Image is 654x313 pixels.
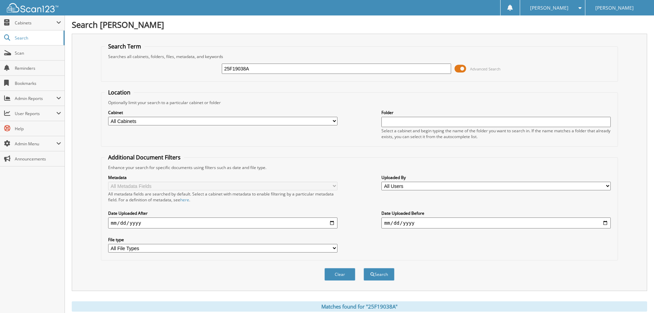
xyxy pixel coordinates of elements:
label: Metadata [108,175,337,180]
div: Select a cabinet and begin typing the name of the folder you want to search in. If the name match... [381,128,611,139]
legend: Search Term [105,43,145,50]
label: Uploaded By [381,175,611,180]
label: File type [108,237,337,243]
button: Clear [324,268,355,281]
a: here [180,197,189,203]
button: Search [364,268,394,281]
span: [PERSON_NAME] [530,6,569,10]
span: Scan [15,50,61,56]
span: Bookmarks [15,80,61,86]
legend: Location [105,89,134,96]
legend: Additional Document Filters [105,154,184,161]
label: Folder [381,110,611,115]
span: Announcements [15,156,61,162]
div: Enhance your search for specific documents using filters such as date and file type. [105,165,614,170]
span: Admin Reports [15,96,56,101]
span: Help [15,126,61,132]
label: Cabinet [108,110,337,115]
img: scan123-logo-white.svg [7,3,58,12]
span: [PERSON_NAME] [595,6,634,10]
span: Advanced Search [470,66,501,71]
span: Admin Menu [15,141,56,147]
input: start [108,217,337,228]
div: All metadata fields are searched by default. Select a cabinet with metadata to enable filtering b... [108,191,337,203]
span: User Reports [15,111,56,116]
span: Reminders [15,65,61,71]
span: Cabinets [15,20,56,26]
label: Date Uploaded After [108,210,337,216]
span: Search [15,35,60,41]
div: Searches all cabinets, folders, files, metadata, and keywords [105,54,614,59]
input: end [381,217,611,228]
div: Optionally limit your search to a particular cabinet or folder [105,100,614,105]
div: Matches found for "25F19038A" [72,301,647,312]
label: Date Uploaded Before [381,210,611,216]
h1: Search [PERSON_NAME] [72,19,647,30]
